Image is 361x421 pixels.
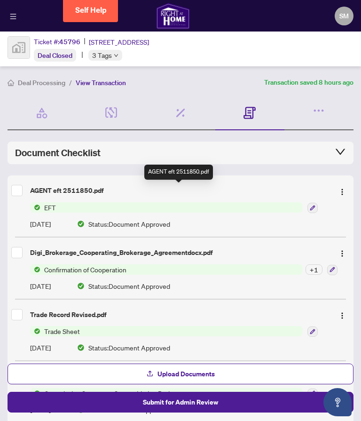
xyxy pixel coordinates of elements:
[77,282,85,290] img: Document Status
[15,146,101,159] span: Document Checklist
[8,364,353,384] button: Upload Documents
[92,50,112,61] span: 3 Tags
[88,219,170,229] span: Status: Document Approved
[339,11,349,21] span: SM
[143,395,218,410] span: Submit for Admin Review
[75,6,107,15] span: Self Help
[156,3,190,29] img: logo
[40,326,84,336] span: Trade Sheet
[15,146,346,159] div: Document Checklist
[157,366,215,381] span: Upload Documents
[59,38,80,46] span: 45796
[40,202,60,213] span: EFT
[144,165,213,180] div: AGENT eft 2511850.pdf
[8,392,353,413] button: Submit for Admin Review
[338,250,346,257] img: Logo
[34,36,80,47] div: Ticket #:
[30,342,51,353] span: [DATE]
[89,37,149,47] span: [STREET_ADDRESS]
[323,388,352,416] button: Open asap
[338,312,346,319] img: Logo
[77,344,85,351] img: Document Status
[335,245,350,260] button: Logo
[38,51,72,60] span: Deal Closed
[8,79,14,86] span: home
[335,183,350,198] button: Logo
[30,264,40,275] img: Status Icon
[30,310,327,320] div: Trade Record Revised.pdf
[114,53,118,58] span: down
[264,77,353,88] article: Transaction saved 8 hours ago
[30,202,40,213] img: Status Icon
[30,326,40,336] img: Status Icon
[335,307,350,322] button: Logo
[40,264,130,275] span: Confirmation of Cooperation
[18,79,65,87] span: Deal Processing
[88,281,170,291] span: Status: Document Approved
[77,220,85,228] img: Document Status
[30,281,51,291] span: [DATE]
[30,247,327,258] div: Digi_Brokerage_Cooperating_Brokerage_Agreementdocx.pdf
[88,342,170,353] span: Status: Document Approved
[335,146,346,157] span: collapsed
[338,188,346,196] img: Logo
[8,37,30,58] img: svg%3e
[76,79,126,87] span: View Transaction
[10,13,16,20] span: menu
[306,264,322,275] div: + 1
[69,77,72,88] li: /
[30,219,51,229] span: [DATE]
[30,185,327,196] div: AGENT eft 2511850.pdf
